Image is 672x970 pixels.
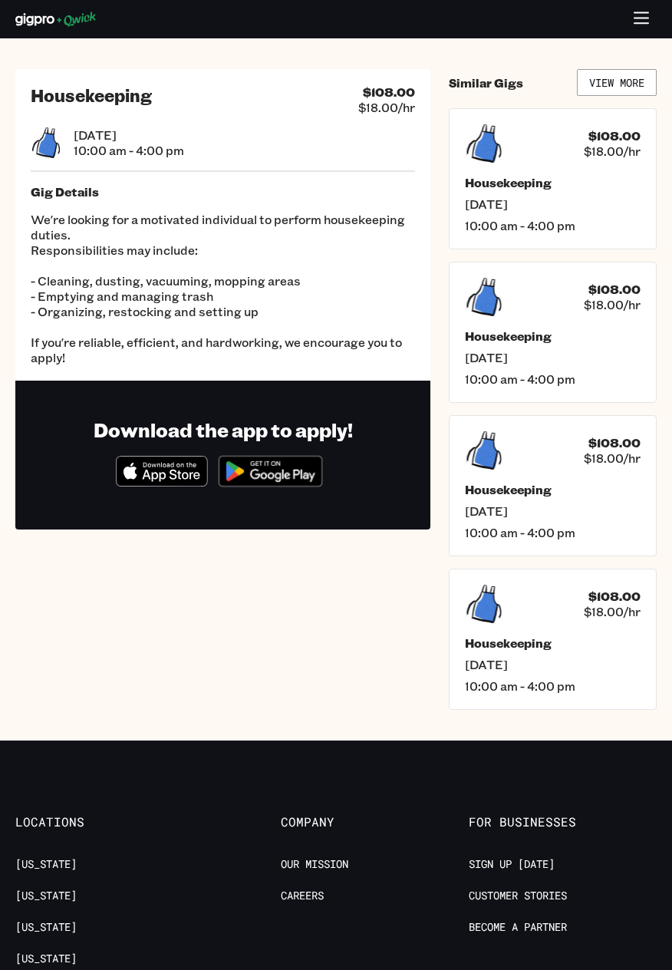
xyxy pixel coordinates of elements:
span: For Businesses [469,814,657,830]
h4: $108.00 [588,128,641,144]
h2: Housekeeping [31,84,152,106]
span: 10:00 am - 4:00 pm [465,218,641,233]
h5: Gig Details [31,184,415,200]
a: $108.00$18.00/hrHousekeeping[DATE]10:00 am - 4:00 pm [449,415,657,556]
span: Company [281,814,469,830]
h4: Similar Gigs [449,75,523,91]
span: [DATE] [74,127,184,143]
span: $18.00/hr [584,450,641,466]
a: $108.00$18.00/hrHousekeeping[DATE]10:00 am - 4:00 pm [449,108,657,249]
span: 10:00 am - 4:00 pm [465,525,641,540]
span: 10:00 am - 4:00 pm [465,678,641,694]
span: 10:00 am - 4:00 pm [465,371,641,387]
h5: Housekeeping [465,635,641,651]
span: 10:00 am - 4:00 pm [74,143,184,158]
a: Download on the App Store [116,473,208,490]
span: [DATE] [465,196,641,212]
h5: Housekeeping [465,482,641,497]
span: [DATE] [465,657,641,672]
a: Customer stories [469,889,567,903]
img: Get it on Google Play [211,448,330,494]
span: $18.00/hr [584,144,641,159]
a: Become a Partner [469,920,567,935]
h4: $108.00 [588,435,641,450]
a: Careers [281,889,324,903]
a: [US_STATE] [15,920,77,935]
a: [US_STATE] [15,857,77,872]
span: $18.00/hr [584,297,641,312]
a: View More [577,69,657,96]
span: [DATE] [465,350,641,365]
h1: Download the app to apply! [94,417,353,442]
a: Our Mission [281,857,348,872]
span: Locations [15,814,203,830]
h5: Housekeeping [465,175,641,190]
h4: $108.00 [588,282,641,297]
a: [US_STATE] [15,952,77,966]
h4: $108.00 [588,589,641,604]
span: $18.00/hr [584,604,641,619]
a: $108.00$18.00/hrHousekeeping[DATE]10:00 am - 4:00 pm [449,569,657,710]
span: [DATE] [465,503,641,519]
span: $18.00/hr [358,100,415,115]
h5: Housekeeping [465,328,641,344]
p: We're looking for a motivated individual to perform housekeeping duties. Responsibilities may inc... [31,212,415,365]
h4: $108.00 [363,84,415,100]
a: Sign up [DATE] [469,857,555,872]
a: $108.00$18.00/hrHousekeeping[DATE]10:00 am - 4:00 pm [449,262,657,403]
a: [US_STATE] [15,889,77,903]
